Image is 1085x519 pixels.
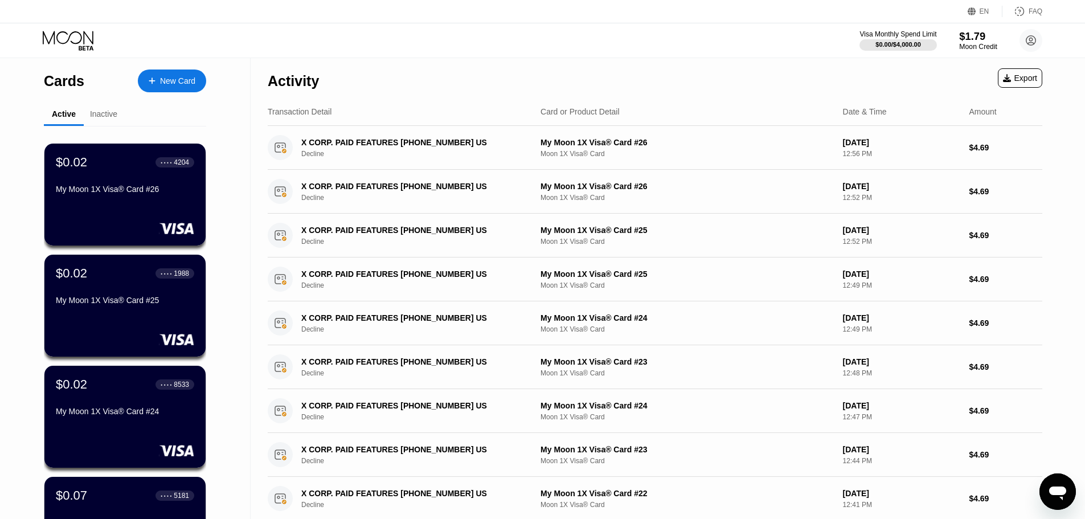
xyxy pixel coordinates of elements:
[959,30,997,42] div: $1.79
[301,357,522,366] div: X CORP. PAID FEATURES [PHONE_NUMBER] US
[541,445,834,454] div: My Moon 1X Visa® Card #23
[969,406,1042,415] div: $4.69
[1002,6,1042,17] div: FAQ
[843,138,960,147] div: [DATE]
[1039,473,1076,510] iframe: Dugme za pokretanje prozora za razmenu poruka
[56,155,87,170] div: $0.02
[174,269,189,277] div: 1988
[859,30,936,38] div: Visa Monthly Spend Limit
[541,138,834,147] div: My Moon 1X Visa® Card #26
[174,158,189,166] div: 4204
[541,182,834,191] div: My Moon 1X Visa® Card #26
[969,107,996,116] div: Amount
[161,272,172,275] div: ● ● ● ●
[969,187,1042,196] div: $4.69
[268,389,1042,433] div: X CORP. PAID FEATURES [PHONE_NUMBER] USDeclineMy Moon 1X Visa® Card #24Moon 1X Visa® Card[DATE]12...
[52,109,76,118] div: Active
[174,381,189,389] div: 8533
[969,318,1042,328] div: $4.69
[44,73,84,89] div: Cards
[268,73,319,89] div: Activity
[541,501,834,509] div: Moon 1X Visa® Card
[268,126,1042,170] div: X CORP. PAID FEATURES [PHONE_NUMBER] USDeclineMy Moon 1X Visa® Card #26Moon 1X Visa® Card[DATE]12...
[161,494,172,497] div: ● ● ● ●
[541,489,834,498] div: My Moon 1X Visa® Card #22
[843,238,960,246] div: 12:52 PM
[541,226,834,235] div: My Moon 1X Visa® Card #25
[268,345,1042,389] div: X CORP. PAID FEATURES [PHONE_NUMBER] USDeclineMy Moon 1X Visa® Card #23Moon 1X Visa® Card[DATE]12...
[843,325,960,333] div: 12:49 PM
[959,30,997,51] div: $1.79Moon Credit
[138,70,206,92] div: New Card
[56,407,194,416] div: My Moon 1X Visa® Card #24
[959,43,997,51] div: Moon Credit
[268,301,1042,345] div: X CORP. PAID FEATURES [PHONE_NUMBER] USDeclineMy Moon 1X Visa® Card #24Moon 1X Visa® Card[DATE]12...
[56,296,194,305] div: My Moon 1X Visa® Card #25
[90,109,117,118] div: Inactive
[541,281,834,289] div: Moon 1X Visa® Card
[875,41,921,48] div: $0.00 / $4,000.00
[541,269,834,279] div: My Moon 1X Visa® Card #25
[541,107,620,116] div: Card or Product Detail
[56,377,87,392] div: $0.02
[968,6,1002,17] div: EN
[268,433,1042,477] div: X CORP. PAID FEATURES [PHONE_NUMBER] USDeclineMy Moon 1X Visa® Card #23Moon 1X Visa® Card[DATE]12...
[301,313,522,322] div: X CORP. PAID FEATURES [PHONE_NUMBER] US
[541,369,834,377] div: Moon 1X Visa® Card
[859,30,936,51] div: Visa Monthly Spend Limit$0.00/$4,000.00
[301,457,539,465] div: Decline
[161,383,172,386] div: ● ● ● ●
[541,401,834,410] div: My Moon 1X Visa® Card #24
[843,457,960,465] div: 12:44 PM
[301,182,522,191] div: X CORP. PAID FEATURES [PHONE_NUMBER] US
[56,266,87,281] div: $0.02
[301,138,522,147] div: X CORP. PAID FEATURES [PHONE_NUMBER] US
[843,269,960,279] div: [DATE]
[843,226,960,235] div: [DATE]
[44,255,206,357] div: $0.02● ● ● ●1988My Moon 1X Visa® Card #25
[301,281,539,289] div: Decline
[969,275,1042,284] div: $4.69
[969,143,1042,152] div: $4.69
[843,194,960,202] div: 12:52 PM
[174,492,189,500] div: 5181
[541,413,834,421] div: Moon 1X Visa® Card
[301,194,539,202] div: Decline
[969,231,1042,240] div: $4.69
[268,107,331,116] div: Transaction Detail
[44,144,206,246] div: $0.02● ● ● ●4204My Moon 1X Visa® Card #26
[843,281,960,289] div: 12:49 PM
[541,357,834,366] div: My Moon 1X Visa® Card #23
[301,501,539,509] div: Decline
[161,161,172,164] div: ● ● ● ●
[44,366,206,468] div: $0.02● ● ● ●8533My Moon 1X Visa® Card #24
[969,362,1042,371] div: $4.69
[998,68,1042,88] div: Export
[843,313,960,322] div: [DATE]
[268,170,1042,214] div: X CORP. PAID FEATURES [PHONE_NUMBER] USDeclineMy Moon 1X Visa® Card #26Moon 1X Visa® Card[DATE]12...
[268,258,1042,301] div: X CORP. PAID FEATURES [PHONE_NUMBER] USDeclineMy Moon 1X Visa® Card #25Moon 1X Visa® Card[DATE]12...
[301,238,539,246] div: Decline
[541,457,834,465] div: Moon 1X Visa® Card
[56,488,87,503] div: $0.07
[301,489,522,498] div: X CORP. PAID FEATURES [PHONE_NUMBER] US
[843,413,960,421] div: 12:47 PM
[843,369,960,377] div: 12:48 PM
[541,325,834,333] div: Moon 1X Visa® Card
[843,182,960,191] div: [DATE]
[843,150,960,158] div: 12:56 PM
[843,107,887,116] div: Date & Time
[843,401,960,410] div: [DATE]
[541,150,834,158] div: Moon 1X Visa® Card
[541,313,834,322] div: My Moon 1X Visa® Card #24
[301,413,539,421] div: Decline
[268,214,1042,258] div: X CORP. PAID FEATURES [PHONE_NUMBER] USDeclineMy Moon 1X Visa® Card #25Moon 1X Visa® Card[DATE]12...
[980,7,989,15] div: EN
[160,76,195,86] div: New Card
[969,494,1042,503] div: $4.69
[969,450,1042,459] div: $4.69
[301,445,522,454] div: X CORP. PAID FEATURES [PHONE_NUMBER] US
[843,357,960,366] div: [DATE]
